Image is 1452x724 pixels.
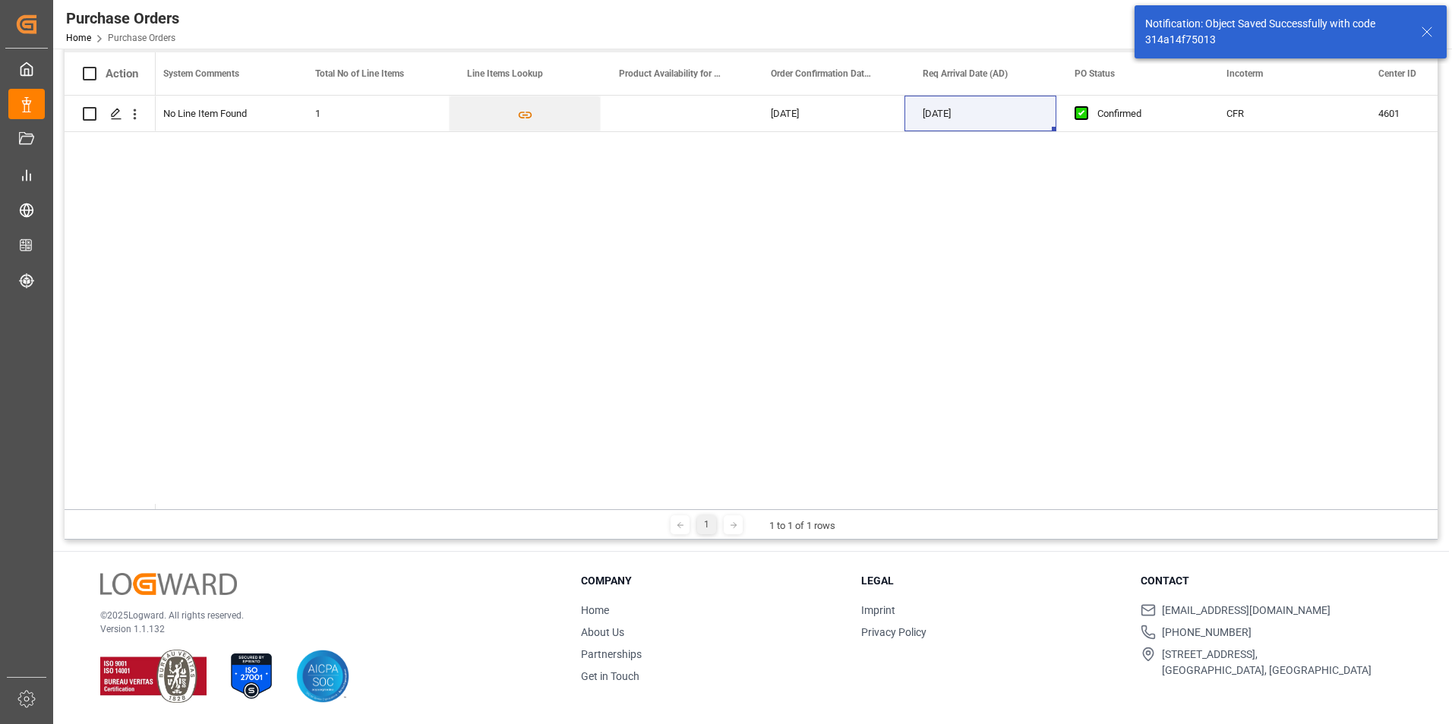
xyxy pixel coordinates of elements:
[315,68,404,79] span: Total No of Line Items
[163,68,239,79] span: System Comments
[1162,625,1252,641] span: [PHONE_NUMBER]
[1141,573,1402,589] h3: Contact
[861,573,1122,589] h3: Legal
[923,68,1008,79] span: Req Arrival Date (AD)
[581,670,639,682] a: Get in Touch
[1378,68,1416,79] span: Center ID
[1208,96,1360,131] div: CFR
[581,573,842,589] h3: Company
[769,518,835,534] div: 1 to 1 of 1 rows
[65,96,156,132] div: Press SPACE to select this row.
[145,96,297,131] div: No Line Item Found
[753,96,904,131] div: [DATE]
[1226,68,1263,79] span: Incoterm
[861,626,926,638] a: Privacy Policy
[581,604,609,616] a: Home
[619,68,721,79] span: Product Availability for actual shipment date
[1162,647,1372,678] span: [STREET_ADDRESS], [GEOGRAPHIC_DATA], [GEOGRAPHIC_DATA]
[771,68,873,79] span: Order Confirmation Date (SD)
[581,626,624,638] a: About Us
[66,33,91,43] a: Home
[904,96,1056,131] div: [DATE]
[581,648,642,660] a: Partnerships
[1145,16,1406,48] div: Notification: Object Saved Successfully with code 314a14f75013
[100,622,543,636] p: Version 1.1.132
[66,7,179,30] div: Purchase Orders
[467,68,543,79] span: Line Items Lookup
[861,604,895,616] a: Imprint
[1097,96,1190,131] div: Confirmed
[297,96,449,131] div: 1
[697,515,716,534] div: 1
[1162,603,1330,619] span: [EMAIL_ADDRESS][DOMAIN_NAME]
[100,573,237,595] img: Logward Logo
[106,67,138,80] div: Action
[225,650,278,703] img: ISO 27001 Certification
[100,650,207,703] img: ISO 9001 & ISO 14001 Certification
[1075,68,1115,79] span: PO Status
[100,609,543,622] p: © 2025 Logward. All rights reserved.
[296,650,349,703] img: AICPA SOC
